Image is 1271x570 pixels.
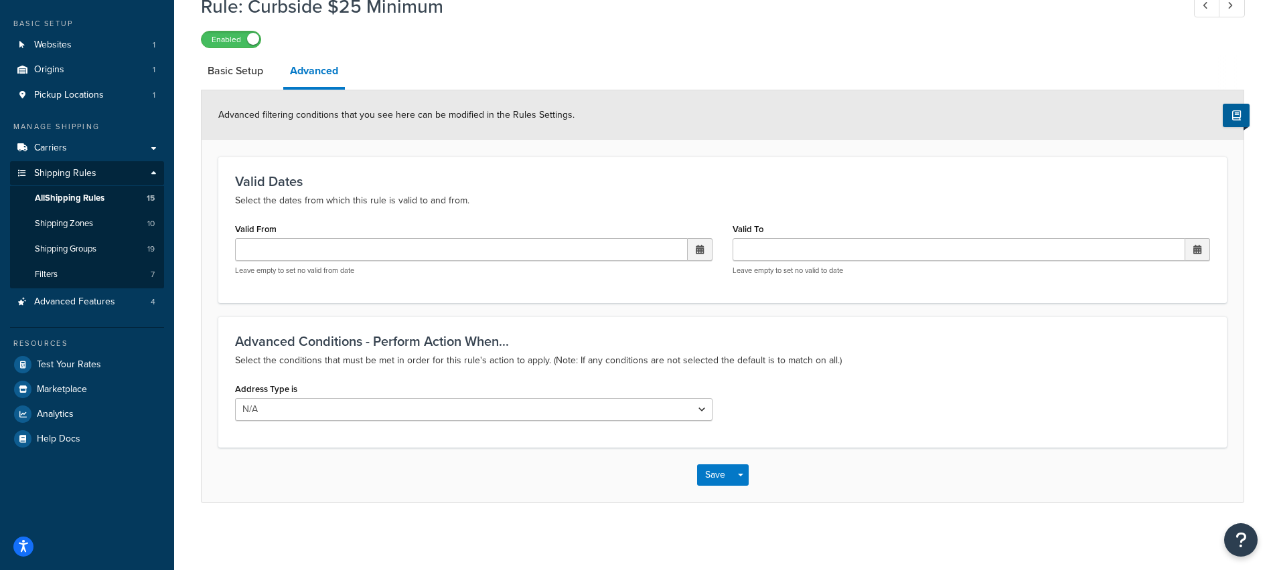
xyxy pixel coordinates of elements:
h3: Valid Dates [235,174,1210,189]
p: Select the conditions that must be met in order for this rule's action to apply. (Note: If any co... [235,353,1210,369]
span: Filters [35,269,58,280]
li: Shipping Zones [10,211,164,236]
span: Shipping Zones [35,218,93,229]
li: Shipping Groups [10,237,164,262]
span: Websites [34,39,72,51]
div: Basic Setup [10,18,164,29]
li: Websites [10,33,164,58]
div: Resources [10,338,164,349]
a: Shipping Rules [10,161,164,186]
span: 19 [147,244,155,255]
span: 4 [151,296,155,308]
span: 1 [153,39,155,51]
a: Shipping Groups19 [10,237,164,262]
a: Filters7 [10,262,164,287]
span: Carriers [34,142,67,154]
p: Leave empty to set no valid from date [235,266,713,276]
li: Advanced Features [10,290,164,314]
span: 15 [147,193,155,204]
span: Advanced Features [34,296,115,308]
button: Open Resource Center [1224,523,1258,557]
li: Origins [10,58,164,82]
span: Origins [34,64,64,76]
a: Help Docs [10,427,164,451]
button: Show Help Docs [1223,104,1250,127]
li: Filters [10,262,164,287]
div: Manage Shipping [10,121,164,132]
a: Origins1 [10,58,164,82]
a: Carriers [10,136,164,161]
span: Test Your Rates [37,359,101,371]
a: Analytics [10,402,164,426]
li: Shipping Rules [10,161,164,288]
a: Advanced Features4 [10,290,164,314]
span: Advanced filtering conditions that you see here can be modified in the Rules Settings. [218,108,575,122]
a: Test Your Rates [10,353,164,377]
label: Enabled [202,31,260,47]
button: Save [697,464,733,486]
label: Valid To [733,224,763,234]
span: 1 [153,64,155,76]
span: All Shipping Rules [35,193,104,204]
span: 10 [147,218,155,229]
h3: Advanced Conditions - Perform Action When... [235,334,1210,349]
a: Shipping Zones10 [10,211,164,236]
label: Valid From [235,224,277,234]
a: Basic Setup [201,55,270,87]
a: Advanced [283,55,345,90]
span: Marketplace [37,384,87,395]
span: Shipping Groups [35,244,96,255]
p: Leave empty to set no valid to date [733,266,1210,276]
span: Pickup Locations [34,90,104,101]
span: Help Docs [37,434,80,445]
span: 7 [151,269,155,280]
label: Address Type is [235,384,297,394]
a: Pickup Locations1 [10,83,164,108]
a: Websites1 [10,33,164,58]
span: 1 [153,90,155,101]
p: Select the dates from which this rule is valid to and from. [235,193,1210,209]
a: AllShipping Rules15 [10,186,164,211]
span: Shipping Rules [34,168,96,179]
li: Pickup Locations [10,83,164,108]
a: Marketplace [10,377,164,401]
span: Analytics [37,409,74,420]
